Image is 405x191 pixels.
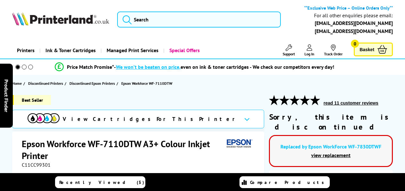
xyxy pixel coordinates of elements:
a: Managed Print Services [101,42,163,59]
span: Ink & Toner Cartridges [45,42,96,59]
span: Product Finder [3,79,10,112]
a: Log In [304,44,314,56]
h1: Epson Workforce WF-7110DTW A3+ Colour Inkjet Printer [22,138,224,162]
b: **Exclusive Web Price – Online Orders Only** [304,5,393,11]
a: Track Order [324,44,343,56]
span: Price Match Promise* [67,64,114,70]
span: Log In [304,52,314,56]
img: Printerland Logo [12,12,109,26]
input: Search [117,12,281,28]
a: Recently Viewed (5) [55,176,145,188]
img: Epson [224,138,254,150]
a: Printerland Logo [12,12,109,27]
span: Epson Workforce WF-7110DTW [121,80,172,87]
span: Discontinued Epson Printers [69,80,115,87]
span: Home [12,80,22,87]
a: Ink & Toner Cartridges [39,42,101,59]
a: Printers [12,42,39,59]
a: Home [12,80,23,87]
li: modal_Promise [3,61,386,73]
span: Support [283,52,295,56]
a: Discontinued Printers [28,80,65,87]
a: Epson Workforce WF-7110DTW [121,80,174,87]
a: Discontinued Epson Printers [69,80,117,87]
a: [EMAIL_ADDRESS][DOMAIN_NAME] [315,28,393,34]
a: Basket 0 [354,43,393,56]
span: Recently Viewed (5) [59,179,144,185]
a: [EMAIL_ADDRESS][DOMAIN_NAME] [315,20,393,26]
button: read 11 customer reviews [322,100,380,106]
img: View Cartridges [28,113,60,123]
span: View Cartridges For This Printer [63,115,239,123]
div: For all other enquiries please email: [314,12,393,19]
a: Compare Products [239,176,330,188]
div: - even on ink & toner cartridges - We check our competitors every day! [114,64,334,70]
a: Support [283,44,295,56]
a: Special Offers [163,42,205,59]
span: 0 [351,40,359,48]
span: We won’t be beaten on price, [116,64,181,70]
span: Best Seller [12,95,51,105]
span: Discontinued Printers [28,80,63,87]
span: Compare Products [250,179,328,185]
span: C11CC99301 [22,162,51,168]
a: view replacement [311,152,351,158]
span: Basket [360,45,374,54]
div: Sorry, this item is discontinued [269,112,393,132]
a: Replaced by Epson WorkForce WF-7830DTWF [280,143,381,150]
